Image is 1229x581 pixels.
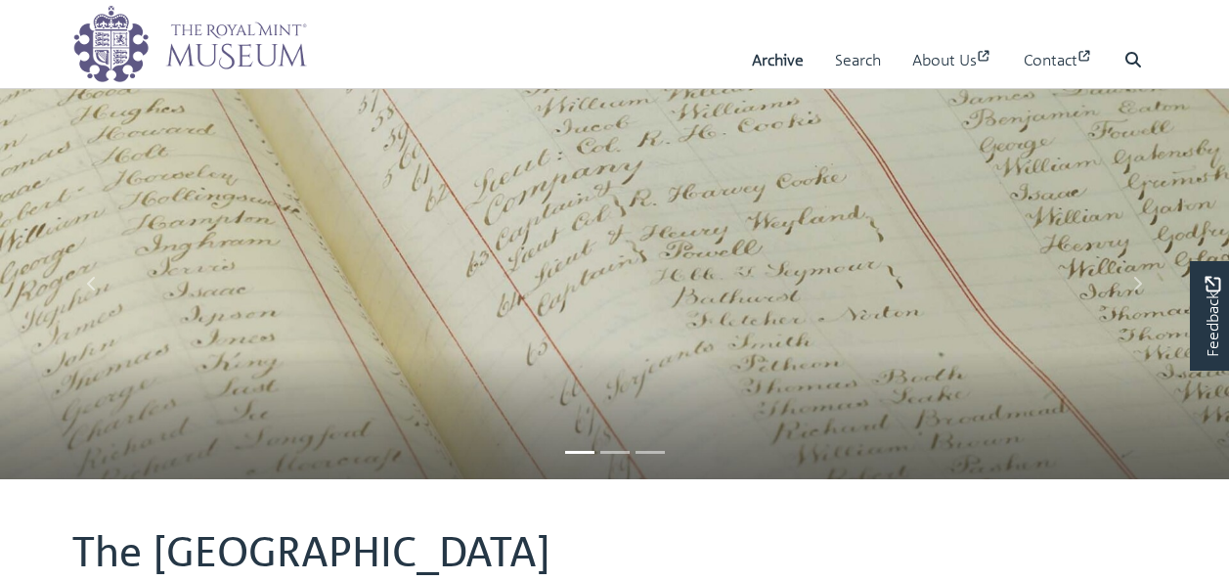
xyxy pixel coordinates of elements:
a: Move to next slideshow image [1044,88,1229,479]
a: Search [835,32,881,88]
a: Archive [752,32,804,88]
img: logo_wide.png [72,5,307,83]
a: About Us [912,32,992,88]
a: Contact [1024,32,1093,88]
